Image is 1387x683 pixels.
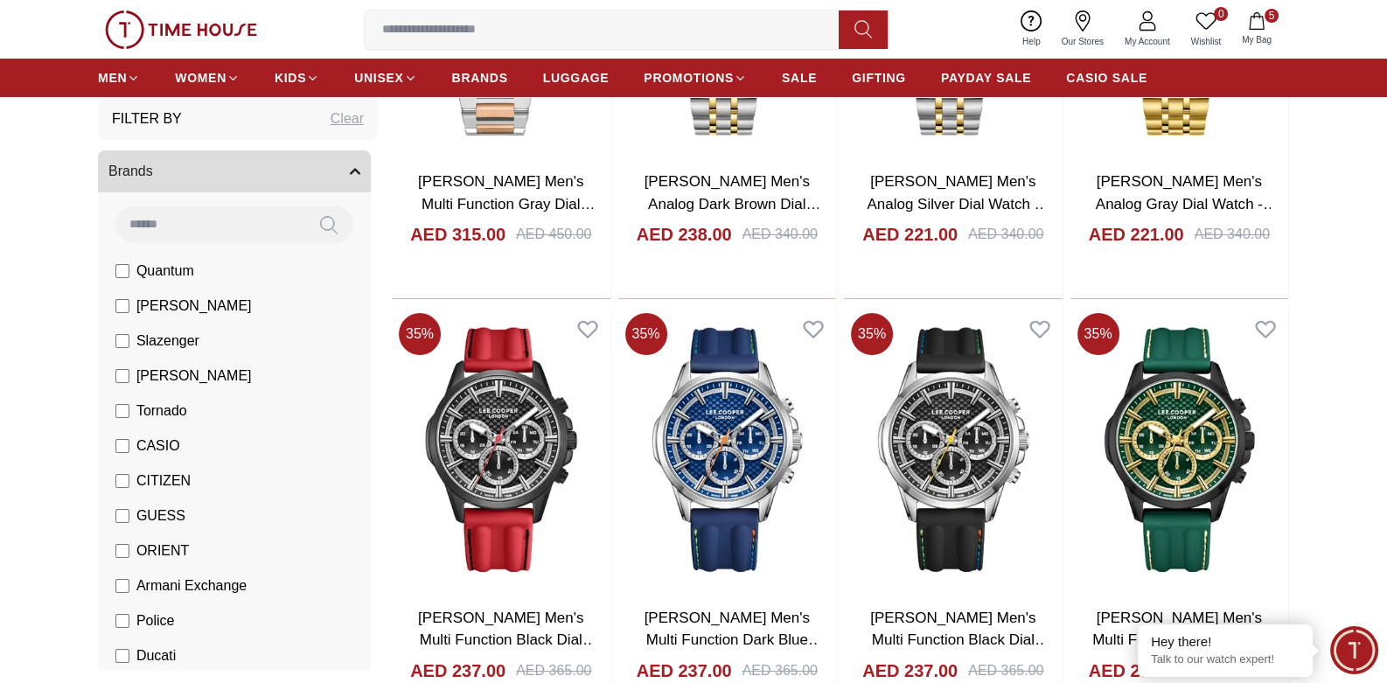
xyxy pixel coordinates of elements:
input: Ducati [115,649,129,663]
h3: Filter By [112,108,182,129]
input: [PERSON_NAME] [115,299,129,313]
img: ... [105,10,257,49]
a: Our Stores [1051,7,1114,52]
h4: AED 221.00 [862,222,958,247]
span: Help [1015,35,1048,48]
a: PROMOTIONS [644,62,747,94]
span: PROMOTIONS [644,69,734,87]
span: [PERSON_NAME] [136,296,252,317]
a: [PERSON_NAME] Men's Analog Dark Brown Dial Watch - LC08060.240 [645,173,821,234]
span: Armani Exchange [136,575,247,596]
a: [PERSON_NAME] Men's Multi Function Black Dial Watch - LC08048.351 [870,610,1049,671]
input: Tornado [115,404,129,418]
span: LUGGAGE [543,69,610,87]
span: CASIO [136,436,180,456]
div: AED 340.00 [1195,224,1270,245]
div: Hey there! [1151,633,1300,651]
span: Ducati [136,645,176,666]
span: Slazenger [136,331,199,352]
button: Brands [98,150,371,192]
a: [PERSON_NAME] Men's Multi Function Gray Dial Watch - LC08067.360 [418,173,595,234]
a: MEN [98,62,140,94]
span: Police [136,610,175,631]
input: GUESS [115,509,129,523]
h4: AED 237.00 [410,659,505,683]
span: SALE [782,69,817,87]
button: 5My Bag [1231,9,1282,50]
span: Our Stores [1055,35,1111,48]
div: AED 340.00 [742,224,818,245]
a: KIDS [275,62,319,94]
a: GIFTING [852,62,906,94]
span: Quantum [136,261,194,282]
h4: AED 237.00 [862,659,958,683]
span: 35 % [1077,313,1119,355]
h4: AED 238.00 [637,222,732,247]
input: CITIZEN [115,474,129,488]
span: GUESS [136,505,185,526]
span: My Account [1118,35,1177,48]
span: 35 % [625,313,667,355]
a: 0Wishlist [1181,7,1231,52]
a: [PERSON_NAME] Men's Multi Function Dark Green Dial Watch - LC08048.077 [1092,610,1272,671]
span: UNISEX [354,69,403,87]
div: Clear [331,108,364,129]
span: CITIZEN [136,470,191,491]
a: CASIO SALE [1066,62,1147,94]
h4: AED 237.00 [1089,659,1184,683]
input: Armani Exchange [115,579,129,593]
span: [PERSON_NAME] [136,366,252,387]
img: Lee Cooper Men's Multi Function Dark Green Dial Watch - LC08048.077 [1070,306,1289,593]
div: AED 365.00 [968,660,1043,681]
span: My Bag [1235,33,1279,46]
input: CASIO [115,439,129,453]
span: Brands [108,161,153,182]
span: WOMEN [175,69,227,87]
a: Help [1012,7,1051,52]
p: Talk to our watch expert! [1151,652,1300,667]
a: [PERSON_NAME] Men's Multi Function Black Dial Watch - LC08048.658 [418,610,597,671]
span: 35 % [851,313,893,355]
div: AED 340.00 [968,224,1043,245]
a: SALE [782,62,817,94]
span: ORIENT [136,540,189,561]
h4: AED 237.00 [637,659,732,683]
div: AED 365.00 [742,660,818,681]
img: Lee Cooper Men's Multi Function Black Dial Watch - LC08048.351 [844,306,1063,593]
span: BRANDS [452,69,508,87]
a: LUGGAGE [543,62,610,94]
div: Chat Widget [1330,626,1378,674]
a: WOMEN [175,62,240,94]
input: [PERSON_NAME] [115,369,129,383]
span: GIFTING [852,69,906,87]
span: 5 [1265,9,1279,23]
span: CASIO SALE [1066,69,1147,87]
h4: AED 315.00 [410,222,505,247]
h4: AED 221.00 [1089,222,1184,247]
input: Police [115,614,129,628]
div: AED 365.00 [516,660,591,681]
a: [PERSON_NAME] Men's Analog Silver Dial Watch - LC08060.230 [867,173,1049,234]
a: PAYDAY SALE [941,62,1031,94]
a: [PERSON_NAME] Men's Analog Gray Dial Watch - LC08060.160 [1096,173,1278,234]
span: Tornado [136,401,187,422]
a: BRANDS [452,62,508,94]
span: Wishlist [1184,35,1228,48]
img: Lee Cooper Men's Multi Function Dark Blue Dial Watch - LC08048.399 [618,306,837,593]
img: Lee Cooper Men's Multi Function Black Dial Watch - LC08048.658 [392,306,610,593]
input: Quantum [115,264,129,278]
span: 35 % [399,313,441,355]
input: Slazenger [115,334,129,348]
span: PAYDAY SALE [941,69,1031,87]
span: KIDS [275,69,306,87]
div: AED 450.00 [516,224,591,245]
a: UNISEX [354,62,416,94]
span: MEN [98,69,127,87]
a: [PERSON_NAME] Men's Multi Function Dark Blue Dial Watch - LC08048.399 [640,610,823,671]
input: ORIENT [115,544,129,558]
span: 0 [1214,7,1228,21]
